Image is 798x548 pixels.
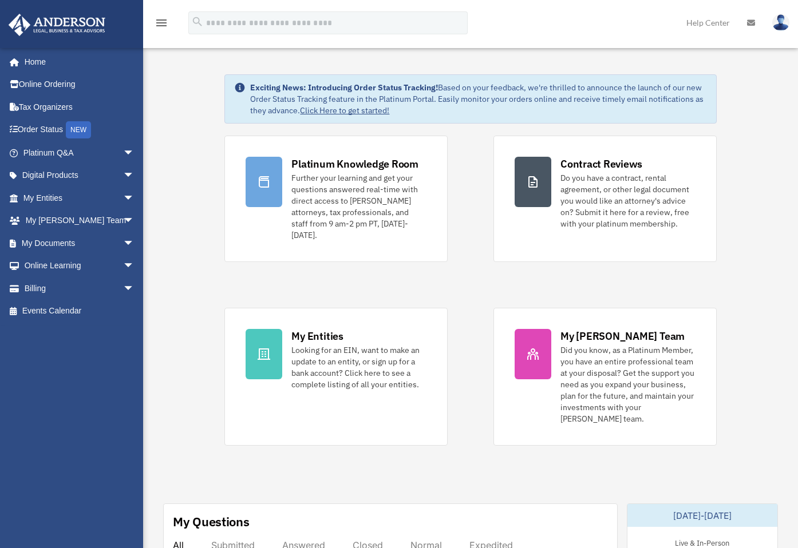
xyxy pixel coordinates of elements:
[493,308,717,446] a: My [PERSON_NAME] Team Did you know, as a Platinum Member, you have an entire professional team at...
[8,96,152,118] a: Tax Organizers
[155,16,168,30] i: menu
[291,329,343,343] div: My Entities
[8,73,152,96] a: Online Ordering
[291,344,426,390] div: Looking for an EIN, want to make an update to an entity, or sign up for a bank account? Click her...
[8,232,152,255] a: My Documentsarrow_drop_down
[123,186,146,210] span: arrow_drop_down
[560,344,696,424] div: Did you know, as a Platinum Member, you have an entire professional team at your disposal? Get th...
[66,121,91,138] div: NEW
[8,186,152,209] a: My Entitiesarrow_drop_down
[666,536,738,548] div: Live & In-Person
[191,15,204,28] i: search
[155,20,168,30] a: menu
[8,118,152,142] a: Order StatusNEW
[250,82,438,93] strong: Exciting News: Introducing Order Status Tracking!
[8,255,152,277] a: Online Learningarrow_drop_down
[123,277,146,300] span: arrow_drop_down
[173,513,250,530] div: My Questions
[224,308,448,446] a: My Entities Looking for an EIN, want to make an update to an entity, or sign up for a bank accoun...
[560,172,696,229] div: Do you have a contract, rental agreement, or other legal document you would like an attorney's ad...
[123,141,146,165] span: arrow_drop_down
[8,164,152,187] a: Digital Productsarrow_drop_down
[123,255,146,278] span: arrow_drop_down
[8,141,152,164] a: Platinum Q&Aarrow_drop_down
[560,329,685,343] div: My [PERSON_NAME] Team
[560,157,642,171] div: Contract Reviews
[300,105,389,116] a: Click Here to get started!
[123,209,146,233] span: arrow_drop_down
[627,504,778,527] div: [DATE]-[DATE]
[772,14,789,31] img: User Pic
[123,164,146,188] span: arrow_drop_down
[8,209,152,232] a: My [PERSON_NAME] Teamarrow_drop_down
[224,136,448,262] a: Platinum Knowledge Room Further your learning and get your questions answered real-time with dire...
[250,82,706,116] div: Based on your feedback, we're thrilled to announce the launch of our new Order Status Tracking fe...
[123,232,146,255] span: arrow_drop_down
[8,277,152,300] a: Billingarrow_drop_down
[8,50,146,73] a: Home
[291,172,426,241] div: Further your learning and get your questions answered real-time with direct access to [PERSON_NAM...
[5,14,109,36] img: Anderson Advisors Platinum Portal
[8,300,152,323] a: Events Calendar
[493,136,717,262] a: Contract Reviews Do you have a contract, rental agreement, or other legal document you would like...
[291,157,418,171] div: Platinum Knowledge Room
